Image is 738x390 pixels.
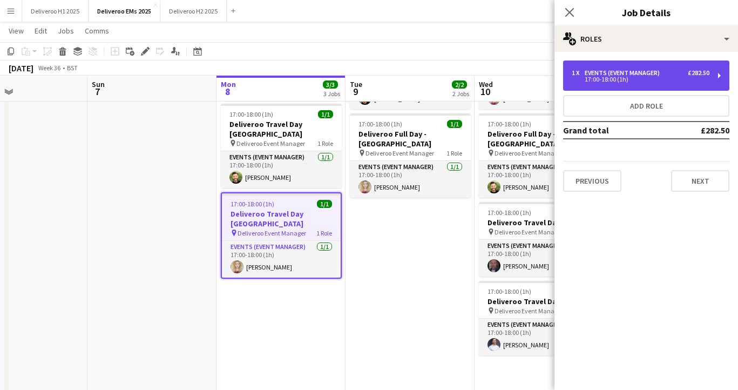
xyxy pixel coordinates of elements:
h3: Deliveroo Travel Day [479,218,600,227]
button: Next [671,170,729,192]
span: Deliveroo Event Manager [495,307,563,315]
span: 17:00-18:00 (1h) [488,209,531,217]
h3: Job Details [554,5,738,19]
span: 2/2 [452,80,467,89]
span: 1/1 [447,120,462,128]
h3: Deliveroo Full Day - [GEOGRAPHIC_DATA] [350,129,471,149]
span: 17:00-18:00 (1h) [488,120,531,128]
span: Deliveroo Event Manager [236,139,305,147]
app-card-role: Events (Event Manager)1/117:00-18:00 (1h)[PERSON_NAME] [350,161,471,198]
td: Grand total [563,122,665,139]
span: 17:00-18:00 (1h) [229,110,273,118]
button: Previous [563,170,621,192]
span: Jobs [58,26,74,36]
a: View [4,24,28,38]
span: 17:00-18:00 (1h) [488,287,531,295]
a: Jobs [53,24,78,38]
app-job-card: 17:00-18:00 (1h)1/1Deliveroo Travel Day Deliveroo Event Manager1 RoleEvents (Event Manager)1/117:... [479,281,600,355]
div: Events (Event Manager) [585,69,664,77]
span: 1 Role [446,149,462,157]
app-card-role: Events (Event Manager)1/117:00-18:00 (1h)[PERSON_NAME] [222,241,341,278]
div: BST [67,64,78,72]
span: 17:00-18:00 (1h) [231,200,274,208]
span: Week 36 [36,64,63,72]
span: 3/3 [323,80,338,89]
span: 1/1 [317,200,332,208]
h3: Deliveroo Travel Day [GEOGRAPHIC_DATA] [221,119,342,139]
span: 9 [348,85,362,98]
app-job-card: 17:00-18:00 (1h)1/1Deliveroo Travel Day [GEOGRAPHIC_DATA] Deliveroo Event Manager1 RoleEvents (Ev... [221,104,342,188]
span: Edit [35,26,47,36]
span: View [9,26,24,36]
app-card-role: Events (Event Manager)1/117:00-18:00 (1h)[PERSON_NAME] [221,151,342,188]
app-job-card: 17:00-18:00 (1h)1/1Deliveroo Travel Day [GEOGRAPHIC_DATA] Deliveroo Event Manager1 RoleEvents (Ev... [221,192,342,279]
span: 10 [477,85,493,98]
button: Deliveroo H2 2025 [160,1,227,22]
h3: Deliveroo Full Day - [GEOGRAPHIC_DATA] [479,129,600,149]
div: 3 Jobs [323,90,340,98]
span: 1/1 [318,110,333,118]
button: Add role [563,95,729,117]
app-job-card: 17:00-18:00 (1h)1/1Deliveroo Full Day - [GEOGRAPHIC_DATA] Deliveroo Event Manager1 RoleEvents (Ev... [479,113,600,198]
td: £282.50 [665,122,729,139]
span: Deliveroo Event Manager [495,149,563,157]
h3: Deliveroo Travel Day [479,297,600,306]
div: £282.50 [688,69,709,77]
span: Mon [221,79,236,89]
div: 1 x [572,69,585,77]
app-card-role: Events (Event Manager)1/117:00-18:00 (1h)[PERSON_NAME] [479,319,600,355]
h3: Deliveroo Travel Day [GEOGRAPHIC_DATA] [222,209,341,228]
span: Sun [92,79,105,89]
app-job-card: 17:00-18:00 (1h)1/1Deliveroo Full Day - [GEOGRAPHIC_DATA] Deliveroo Event Manager1 RoleEvents (Ev... [350,113,471,198]
a: Comms [80,24,113,38]
span: Comms [85,26,109,36]
app-job-card: 17:00-18:00 (1h)1/1Deliveroo Travel Day Deliveroo Event Manager1 RoleEvents (Event Manager)1/117:... [479,202,600,277]
app-card-role: Events (Event Manager)1/117:00-18:00 (1h)[PERSON_NAME] [479,161,600,198]
span: Wed [479,79,493,89]
span: Deliveroo Event Manager [495,228,563,236]
div: Roles [554,26,738,52]
button: Deliveroo H1 2025 [22,1,89,22]
span: 1 Role [316,229,332,237]
a: Edit [30,24,51,38]
div: 2 Jobs [452,90,469,98]
app-card-role: Events (Event Manager)1/117:00-18:00 (1h)[PERSON_NAME] [479,240,600,277]
span: Deliveroo Event Manager [238,229,306,237]
div: [DATE] [9,63,33,73]
span: Tue [350,79,362,89]
span: 7 [90,85,105,98]
div: 17:00-18:00 (1h) [572,77,709,82]
span: Deliveroo Event Manager [365,149,434,157]
button: Deliveroo EMs 2025 [89,1,160,22]
span: 17:00-18:00 (1h) [358,120,402,128]
span: 1 Role [317,139,333,147]
span: 8 [219,85,236,98]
